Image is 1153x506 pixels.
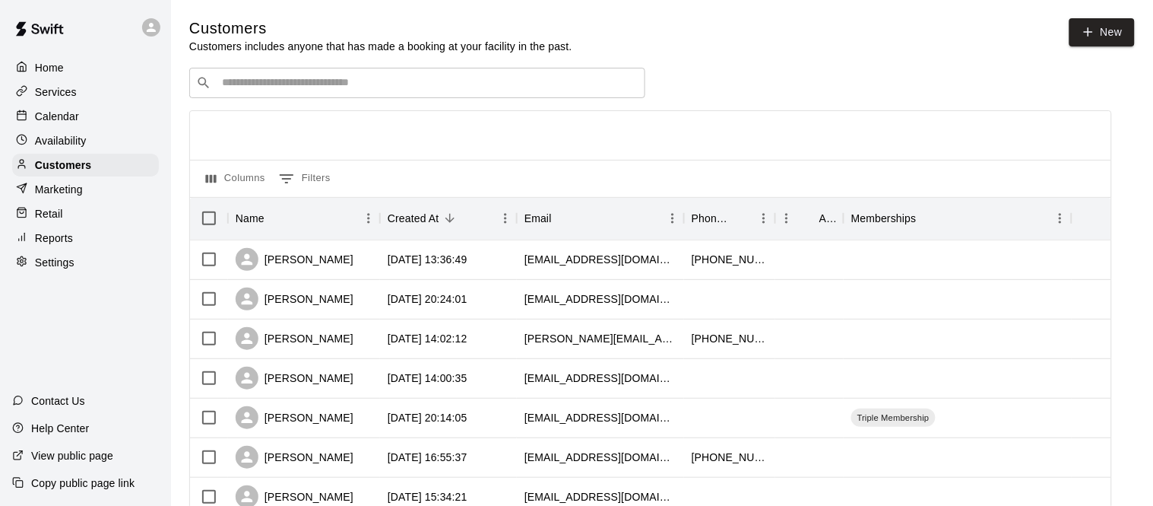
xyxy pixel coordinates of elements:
div: Created At [388,197,439,240]
div: [PERSON_NAME] [236,248,353,271]
button: Sort [731,208,752,229]
button: Sort [439,208,461,229]
button: Menu [1049,207,1072,230]
a: Retail [12,202,159,225]
div: mfstaley@gmail.com [524,410,676,425]
div: 2025-08-12 14:00:35 [388,371,467,386]
div: Age [819,197,836,240]
div: Phone Number [692,197,731,240]
a: Calendar [12,105,159,128]
p: Retail [35,206,63,221]
p: Services [35,84,77,100]
div: Email [517,197,684,240]
p: Help Center [31,421,89,436]
div: [PERSON_NAME] [236,446,353,469]
div: pneer25@gmail.com [524,252,676,267]
a: Marketing [12,178,159,201]
p: Marketing [35,182,83,197]
div: 2025-08-10 15:34:21 [388,489,467,504]
a: Customers [12,154,159,177]
div: bcs2014satx@yahoo.com [524,489,676,504]
p: Customers [35,158,91,173]
div: Memberships [844,197,1072,240]
div: +18016567748 [692,331,768,346]
button: Menu [661,207,684,230]
p: Contact Us [31,393,85,409]
div: [PERSON_NAME] [236,327,353,350]
p: Home [35,60,64,75]
a: Settings [12,251,159,274]
div: Triple Membership [851,409,936,427]
a: Availability [12,129,159,152]
button: Sort [798,208,819,229]
div: +12105919220 [692,252,768,267]
div: Phone Number [684,197,775,240]
button: Show filters [275,167,334,191]
div: [PERSON_NAME] [236,288,353,310]
div: jdballi09@gmail.com [524,450,676,465]
a: Reports [12,227,159,250]
button: Select columns [202,167,269,191]
div: Email [524,197,552,240]
button: Menu [752,207,775,230]
button: Sort [917,208,938,229]
p: Copy public page link [31,476,135,491]
div: [PERSON_NAME] [236,406,353,429]
div: Created At [380,197,517,240]
div: Name [236,197,264,240]
div: 2025-08-12 14:02:12 [388,331,467,346]
div: Name [228,197,380,240]
div: 2025-08-12 20:24:01 [388,291,467,307]
div: [PERSON_NAME] [236,367,353,390]
div: Search customers by name or email [189,68,645,98]
button: Menu [357,207,380,230]
div: 2025-08-11 16:55:37 [388,450,467,465]
button: Menu [775,207,798,230]
p: Reports [35,231,73,246]
a: New [1069,18,1135,46]
h5: Customers [189,18,572,39]
p: View public page [31,448,113,463]
p: Customers includes anyone that has made a booking at your facility in the past. [189,39,572,54]
p: Calendar [35,109,79,124]
span: Triple Membership [851,412,936,424]
button: Menu [494,207,517,230]
p: Availability [35,133,87,148]
a: Home [12,56,159,79]
div: Memberships [851,197,917,240]
div: 2025-08-11 20:14:05 [388,410,467,425]
button: Sort [552,208,573,229]
div: 2025-08-14 13:36:49 [388,252,467,267]
div: Age [775,197,844,240]
div: cabrina.nicole@gmail.com [524,331,676,346]
div: +12105188202 [692,450,768,465]
a: Services [12,81,159,103]
button: Sort [264,208,286,229]
div: sarahmarie1334@gmail.com [524,371,676,386]
div: fd.savage.univ@gmail.com [524,291,676,307]
p: Settings [35,255,74,270]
